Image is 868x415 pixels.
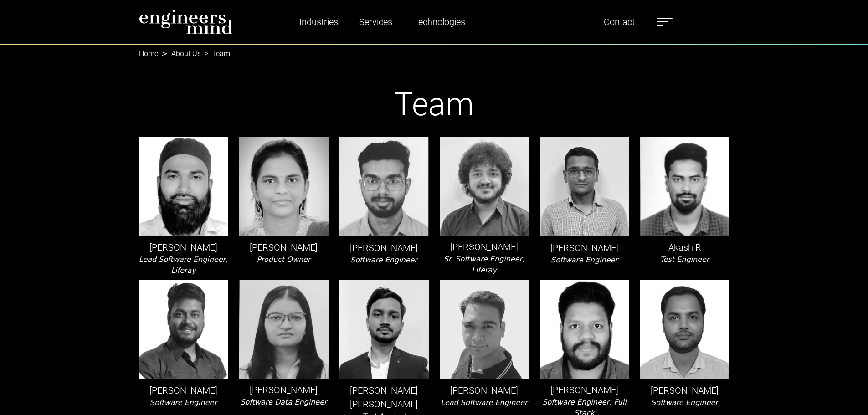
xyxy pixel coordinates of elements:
[339,241,429,255] p: [PERSON_NAME]
[651,398,718,407] i: Software Engineer
[239,241,329,254] p: [PERSON_NAME]
[139,255,228,275] i: Lead Software Engineer, Liferay
[540,383,629,397] p: [PERSON_NAME]
[441,398,527,407] i: Lead Software Engineer
[139,49,158,58] a: Home
[355,11,396,32] a: Services
[139,9,233,35] img: logo
[640,280,729,379] img: leader-img
[540,280,629,379] img: leader-img
[540,137,629,236] img: leader-img
[257,255,310,264] i: Product Owner
[540,241,629,255] p: [PERSON_NAME]
[551,256,618,264] i: Software Engineer
[296,11,342,32] a: Industries
[600,11,638,32] a: Contact
[640,241,729,254] p: Akash R
[171,49,201,58] a: About Us
[339,280,429,379] img: leader-img
[139,137,228,236] img: leader-img
[139,280,228,379] img: leader-img
[239,383,329,397] p: [PERSON_NAME]
[201,48,230,59] li: Team
[139,85,729,123] h1: Team
[339,384,429,411] p: [PERSON_NAME] [PERSON_NAME]
[339,137,429,236] img: leader-img
[139,241,228,254] p: [PERSON_NAME]
[139,44,729,55] nav: breadcrumb
[350,256,417,264] i: Software Engineer
[440,240,529,254] p: [PERSON_NAME]
[239,137,329,236] img: leader-img
[660,255,709,264] i: Test Engineer
[440,384,529,397] p: [PERSON_NAME]
[139,384,228,397] p: [PERSON_NAME]
[440,280,529,379] img: leader-img
[410,11,469,32] a: Technologies
[440,137,529,236] img: leader-img
[444,255,524,274] i: Sr. Software Engineer, Liferay
[239,280,329,378] img: leader-img
[150,398,217,407] i: Software Engineer
[240,398,327,406] i: Software Data Engineer
[640,137,729,236] img: leader-img
[640,384,729,397] p: [PERSON_NAME]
